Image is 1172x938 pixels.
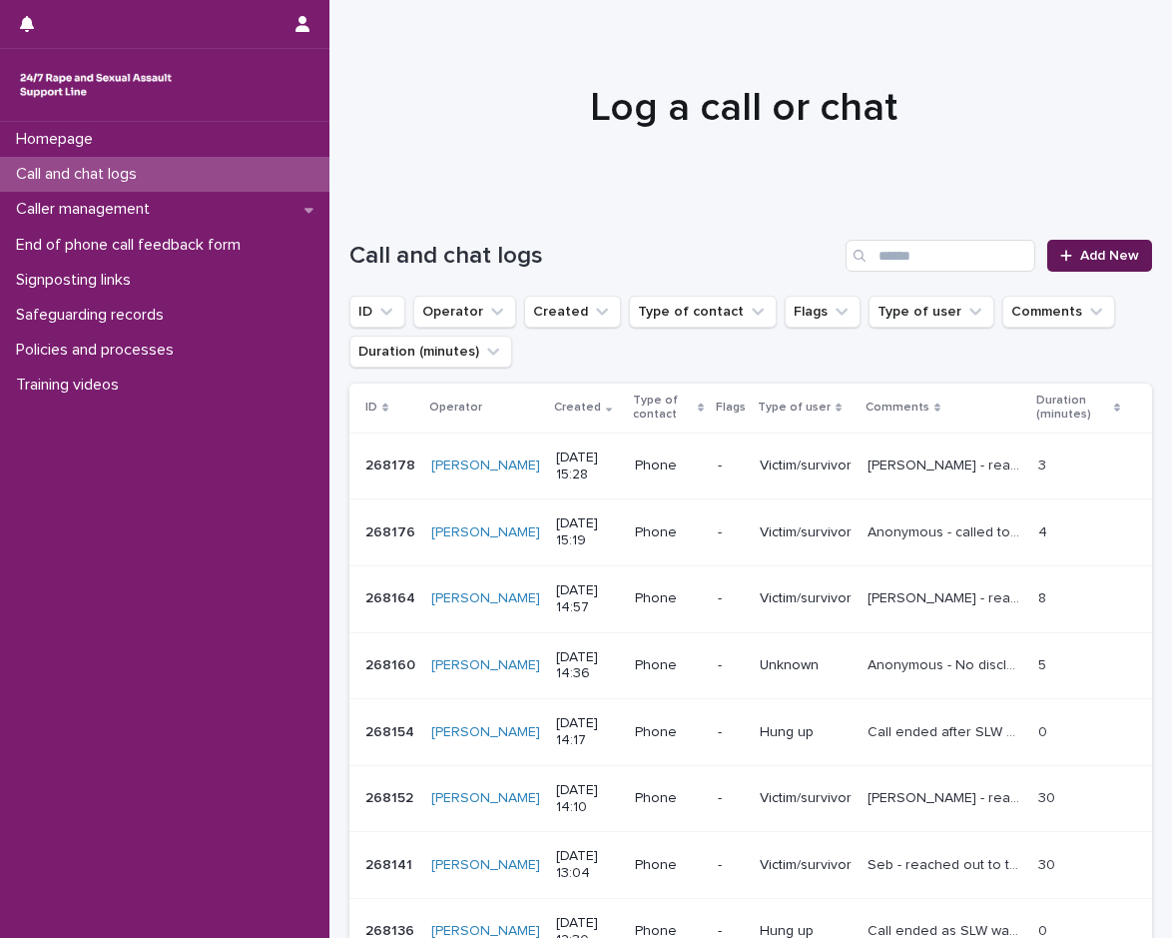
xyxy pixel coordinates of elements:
img: rhQMoQhaT3yELyF149Cw [16,65,176,105]
p: 0 [1038,720,1051,741]
p: [DATE] 15:28 [556,450,619,483]
a: [PERSON_NAME] [431,657,540,674]
p: Training videos [8,376,135,395]
p: Call ended after SLW gave introduction message. [868,720,1026,741]
p: - [718,458,744,474]
p: - [718,790,744,807]
p: 30 [1038,786,1059,807]
button: Type of user [869,296,994,328]
p: [DATE] 14:36 [556,649,619,683]
p: - [718,724,744,741]
p: Phone [635,857,702,874]
p: [DATE] 14:10 [556,782,619,816]
a: [PERSON_NAME] [431,724,540,741]
p: Anonymous - called to ask for legal advice. SLW let him know we cannot give any legal advice on t... [868,520,1026,541]
a: Add New [1047,240,1152,272]
p: Phone [635,790,702,807]
tr: 268152268152 [PERSON_NAME] [DATE] 14:10Phone-Victim/survivor[PERSON_NAME] - reached out to talk a... [349,765,1152,832]
p: - [718,590,744,607]
input: Search [846,240,1035,272]
p: 5 [1038,653,1050,674]
p: Victim/survivor [760,458,852,474]
a: [PERSON_NAME] [431,590,540,607]
p: 8 [1038,586,1050,607]
p: Operator [429,397,482,419]
p: Seb - reached out to talk about his experience with SV and explore possible next steps. Signposte... [868,853,1026,874]
p: Rebecca - reached out to talk about her experience with SV and ask for legal advice regarding acc... [868,586,1026,607]
p: [DATE] 14:57 [556,582,619,616]
button: Duration (minutes) [349,336,512,368]
p: Call and chat logs [8,165,153,184]
p: Safeguarding records [8,306,180,325]
p: Phone [635,657,702,674]
p: Victim/survivor [760,524,852,541]
tr: 268141268141 [PERSON_NAME] [DATE] 13:04Phone-Victim/survivorSeb - reached out to talk about his e... [349,832,1152,899]
p: Unknown [760,657,852,674]
p: 268141 [365,853,416,874]
p: ID [365,397,377,419]
p: Phone [635,458,702,474]
p: [DATE] 13:04 [556,848,619,882]
p: 3 [1038,454,1050,474]
p: - [718,657,744,674]
p: End of phone call feedback form [8,236,257,255]
p: Duration (minutes) [1036,390,1108,427]
p: Phone [635,590,702,607]
p: 268152 [365,786,417,807]
p: 4 [1038,520,1051,541]
p: Flags [716,397,746,419]
a: [PERSON_NAME] [431,857,540,874]
a: [PERSON_NAME] [431,790,540,807]
button: Comments [1002,296,1115,328]
p: Victim/survivor [760,857,852,874]
p: Type of contact [633,390,693,427]
button: Type of contact [629,296,777,328]
h1: Call and chat logs [349,242,838,271]
p: 268178 [365,454,419,474]
p: Anonymous - No disclosure of SV. SLW attempted to explore feelings. Call ended abruptly. Word 'tr... [868,653,1026,674]
p: - [718,857,744,874]
p: 268164 [365,586,419,607]
button: Flags [785,296,861,328]
p: Homepage [8,130,109,149]
p: [DATE] 15:19 [556,515,619,549]
p: 30 [1038,853,1059,874]
p: 268160 [365,653,419,674]
tr: 268178268178 [PERSON_NAME] [DATE] 15:28Phone-Victim/survivor[PERSON_NAME] - reached out for an en... [349,433,1152,499]
p: 268176 [365,520,419,541]
button: Operator [413,296,516,328]
p: - [718,524,744,541]
tr: 268154268154 [PERSON_NAME] [DATE] 14:17Phone-Hung upCall ended after SLW gave introduction messag... [349,699,1152,766]
p: Signposting links [8,271,147,290]
p: 268154 [365,720,418,741]
span: Add New [1080,249,1139,263]
button: Created [524,296,621,328]
p: Victim/survivor [760,790,852,807]
p: Type of user [758,397,831,419]
tr: 268164268164 [PERSON_NAME] [DATE] 14:57Phone-Victim/survivor[PERSON_NAME] - reached out to talk a... [349,565,1152,632]
p: Hung up [760,724,852,741]
p: Policies and processes [8,341,190,360]
p: Amanda - reached out to talk about her experience with SV and other services. Call ended as she h... [868,786,1026,807]
p: Mary-Anne - reached out for an enquiry about the support line. SLW let her know about the reduced... [868,454,1026,474]
h1: Log a call or chat [349,84,1137,132]
p: Created [554,397,601,419]
p: Comments [866,397,929,419]
p: Victim/survivor [760,590,852,607]
p: Caller management [8,200,166,219]
tr: 268176268176 [PERSON_NAME] [DATE] 15:19Phone-Victim/survivorAnonymous - called to ask for legal a... [349,499,1152,566]
p: Phone [635,724,702,741]
a: [PERSON_NAME] [431,458,540,474]
p: [DATE] 14:17 [556,715,619,749]
a: [PERSON_NAME] [431,524,540,541]
p: Phone [635,524,702,541]
button: ID [349,296,405,328]
tr: 268160268160 [PERSON_NAME] [DATE] 14:36Phone-UnknownAnonymous - No disclosure of SV. [PERSON_NAME... [349,632,1152,699]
